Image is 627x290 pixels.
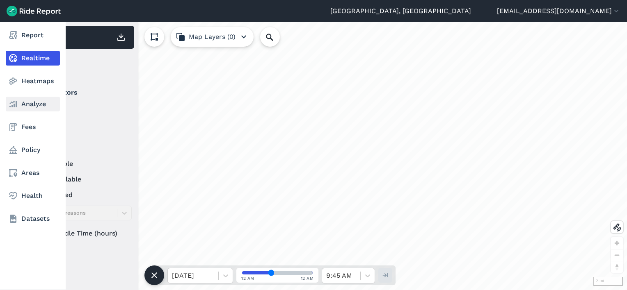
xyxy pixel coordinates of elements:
[7,6,61,16] img: Ride Report
[497,6,620,16] button: [EMAIL_ADDRESS][DOMAIN_NAME]
[6,143,60,157] a: Policy
[33,159,132,169] label: available
[6,165,60,180] a: Areas
[33,120,132,129] label: Spin
[330,6,471,16] a: [GEOGRAPHIC_DATA], [GEOGRAPHIC_DATA]
[6,120,60,134] a: Fees
[33,136,130,159] summary: Status
[241,275,254,281] span: 12 AM
[171,27,254,47] button: Map Layers (0)
[33,190,132,200] label: reserved
[6,211,60,226] a: Datasets
[301,275,314,281] span: 12 AM
[33,81,130,104] summary: Operators
[26,22,627,290] div: loading
[33,226,132,241] div: Idle Time (hours)
[6,74,60,88] a: Heatmaps
[30,52,134,78] div: Filter
[6,51,60,66] a: Realtime
[6,28,60,43] a: Report
[33,104,132,114] label: Lime
[33,174,132,184] label: unavailable
[260,27,293,47] input: Search Location or Vehicles
[6,97,60,111] a: Analyze
[6,188,60,203] a: Health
